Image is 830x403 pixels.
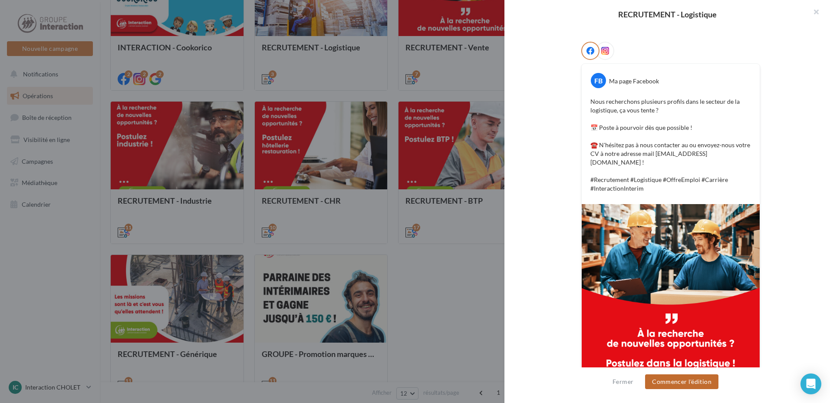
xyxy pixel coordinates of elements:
[609,77,659,86] div: Ma page Facebook
[590,97,751,193] p: Nous recherchons plusieurs profils dans le secteur de la logistique, ça vous tente ? 📅 Poste à po...
[591,73,606,88] div: FB
[518,10,816,18] div: RECRUTEMENT - Logistique
[800,373,821,394] div: Open Intercom Messenger
[645,374,718,389] button: Commencer l'édition
[609,377,637,387] button: Fermer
